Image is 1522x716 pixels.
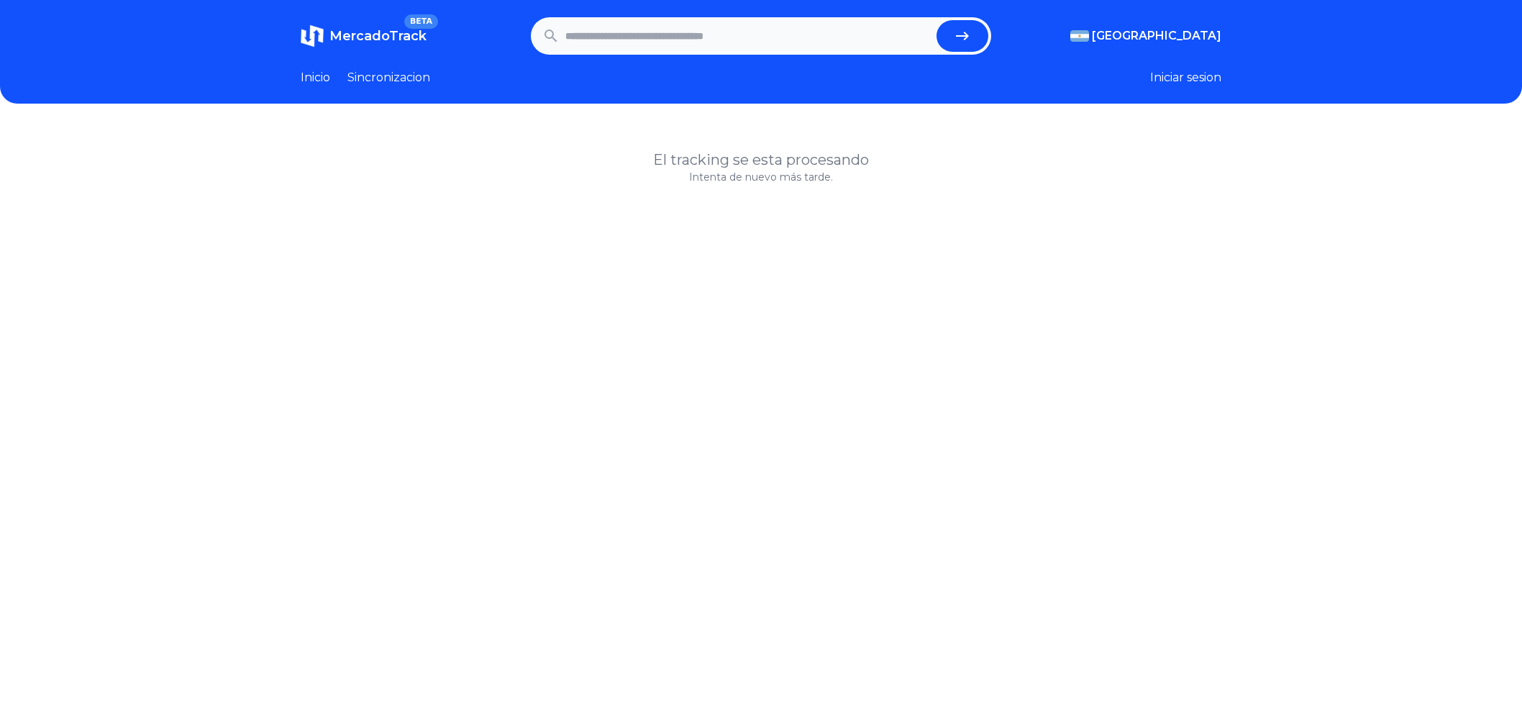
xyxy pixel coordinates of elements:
[1070,27,1221,45] button: [GEOGRAPHIC_DATA]
[301,24,427,47] a: MercadoTrackBETA
[347,69,430,86] a: Sincronizacion
[404,14,438,29] span: BETA
[301,170,1221,184] p: Intenta de nuevo más tarde.
[1092,27,1221,45] span: [GEOGRAPHIC_DATA]
[301,69,330,86] a: Inicio
[1150,69,1221,86] button: Iniciar sesion
[301,150,1221,170] h1: El tracking se esta procesando
[301,24,324,47] img: MercadoTrack
[329,28,427,44] span: MercadoTrack
[1070,30,1089,42] img: Argentina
